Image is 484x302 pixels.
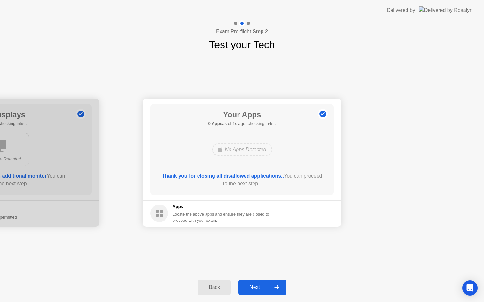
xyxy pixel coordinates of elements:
[208,109,276,120] h1: Your Apps
[162,173,284,179] b: Thank you for closing all disallowed applications..
[240,284,269,290] div: Next
[419,6,472,14] img: Delivered by Rosalyn
[387,6,415,14] div: Delivered by
[238,280,286,295] button: Next
[160,172,325,188] div: You can proceed to the next step..
[209,37,275,52] h1: Test your Tech
[253,29,268,34] b: Step 2
[216,28,268,35] h4: Exam Pre-flight:
[212,143,272,156] div: No Apps Detected
[173,211,270,223] div: Locate the above apps and ensure they are closed to proceed with your exam.
[198,280,231,295] button: Back
[173,204,270,210] h5: Apps
[200,284,229,290] div: Back
[208,120,276,127] h5: as of 1s ago, checking in4s..
[462,280,478,296] div: Open Intercom Messenger
[208,121,222,126] b: 0 Apps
